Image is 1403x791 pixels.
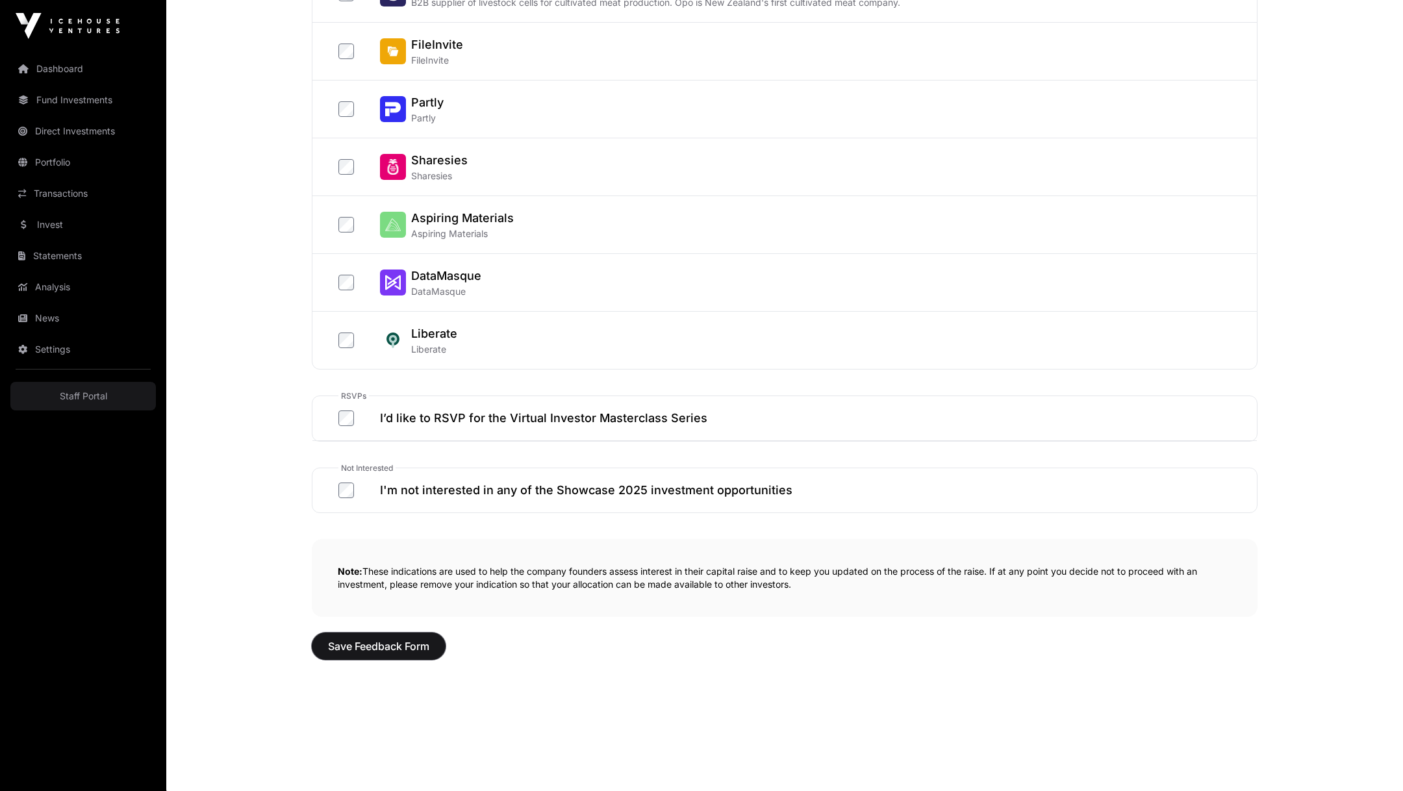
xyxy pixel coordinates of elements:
[380,96,406,122] img: Partly
[338,391,369,401] span: RSVPs
[338,217,354,232] input: Aspiring MaterialsAspiring MaterialsAspiring Materials
[338,159,354,175] input: SharesiesSharesiesSharesies
[312,539,1258,617] p: These indications are used to help the company founders assess interest in their capital raise an...
[411,227,514,240] p: Aspiring Materials
[338,483,354,498] input: I'm not interested in any of the Showcase 2025 investment opportunities
[380,481,792,499] h2: I'm not interested in any of the Showcase 2025 investment opportunities
[411,94,444,112] h2: Partly
[380,212,406,238] img: Aspiring Materials
[1338,729,1403,791] iframe: Chat Widget
[10,382,156,410] a: Staff Portal
[10,148,156,177] a: Portfolio
[10,210,156,239] a: Invest
[10,86,156,114] a: Fund Investments
[411,36,463,54] h2: FileInvite
[411,112,444,125] p: Partly
[10,242,156,270] a: Statements
[338,44,354,59] input: FileInviteFileInviteFileInvite
[338,463,396,473] span: Not Interested
[338,566,362,577] strong: Note:
[338,410,354,426] input: I’d like to RSVP for the Virtual Investor Masterclass Series
[10,273,156,301] a: Analysis
[10,179,156,208] a: Transactions
[10,304,156,333] a: News
[312,633,446,660] button: Save Feedback Form
[338,333,354,348] input: LiberateLiberateLiberate
[380,38,406,64] img: FileInvite
[10,55,156,83] a: Dashboard
[328,638,429,654] span: Save Feedback Form
[411,343,457,356] p: Liberate
[380,154,406,180] img: Sharesies
[380,270,406,295] img: DataMasque
[411,209,514,227] h2: Aspiring Materials
[10,117,156,145] a: Direct Investments
[338,275,354,290] input: DataMasqueDataMasqueDataMasque
[16,13,120,39] img: Icehouse Ventures Logo
[411,169,468,182] p: Sharesies
[411,151,468,169] h2: Sharesies
[411,325,457,343] h2: Liberate
[338,101,354,117] input: PartlyPartlyPartly
[411,267,481,285] h2: DataMasque
[380,327,406,353] img: Liberate
[380,409,707,427] h2: I’d like to RSVP for the Virtual Investor Masterclass Series
[411,54,463,67] p: FileInvite
[411,285,481,298] p: DataMasque
[10,335,156,364] a: Settings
